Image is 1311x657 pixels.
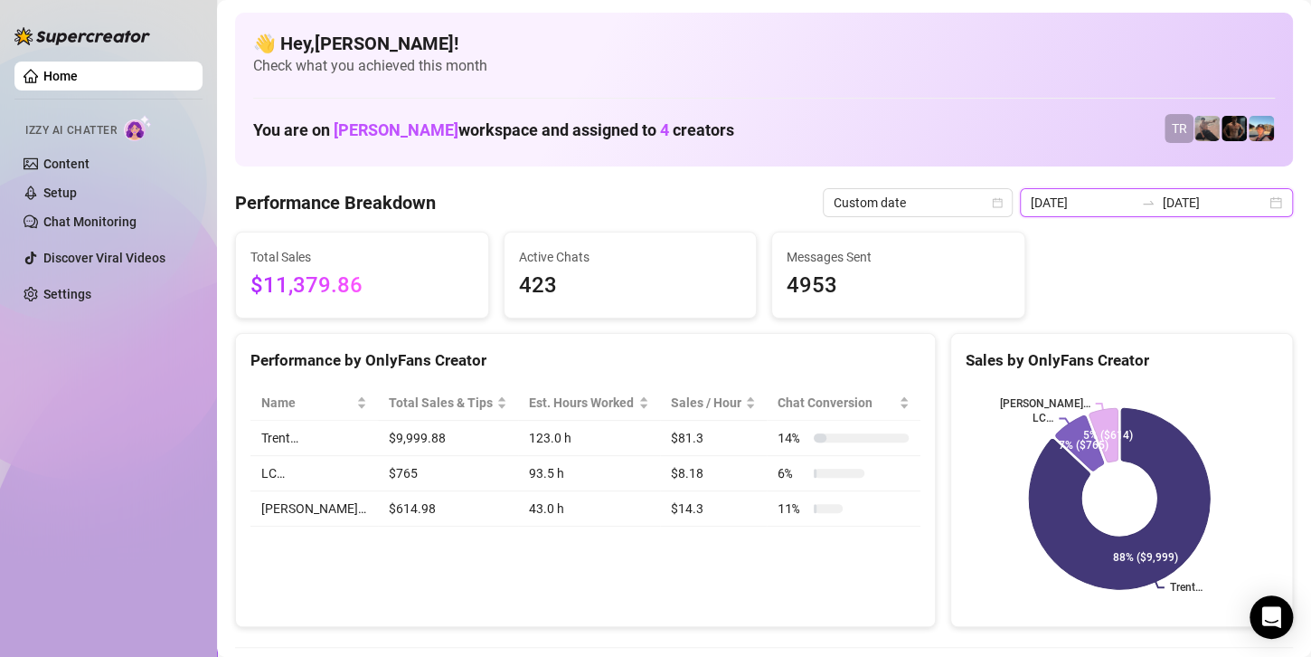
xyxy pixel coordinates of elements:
span: 4953 [787,269,1010,303]
span: Chat Conversion [778,393,895,413]
td: [PERSON_NAME]… [250,491,378,527]
span: 11 % [778,499,806,519]
span: Messages Sent [787,247,1010,267]
span: 423 [519,269,742,303]
div: Est. Hours Worked [529,393,635,413]
text: LC… [1033,413,1053,425]
div: Sales by OnlyFans Creator [966,348,1278,373]
span: calendar [992,197,1003,208]
img: Trent [1221,116,1247,141]
td: $614.98 [378,491,519,527]
td: Trent… [250,421,378,456]
span: to [1141,195,1155,210]
td: $8.18 [660,456,767,491]
img: Zach [1249,116,1274,141]
td: 123.0 h [518,421,660,456]
a: Settings [43,287,91,301]
input: Start date [1031,193,1134,213]
span: Total Sales & Tips [389,393,494,413]
td: $9,999.88 [378,421,519,456]
span: Check what you achieved this month [253,56,1275,76]
th: Total Sales & Tips [378,386,519,421]
span: Name [261,393,353,413]
span: 6 % [778,463,806,483]
text: [PERSON_NAME]… [999,397,1089,410]
span: [PERSON_NAME] [334,120,458,139]
span: Izzy AI Chatter [25,122,117,139]
text: Trent… [1169,581,1202,594]
th: Name [250,386,378,421]
th: Chat Conversion [767,386,920,421]
div: Performance by OnlyFans Creator [250,348,920,373]
span: TR [1172,119,1187,138]
th: Sales / Hour [660,386,767,421]
a: Setup [43,186,77,200]
h4: Performance Breakdown [235,190,436,215]
input: End date [1163,193,1266,213]
span: $11,379.86 [250,269,474,303]
td: 43.0 h [518,491,660,527]
img: LC [1194,116,1220,141]
td: $14.3 [660,491,767,527]
span: Total Sales [250,247,474,267]
a: Home [43,69,78,83]
span: 14 % [778,428,806,448]
td: $81.3 [660,421,767,456]
div: Open Intercom Messenger [1250,595,1293,639]
img: logo-BBDzfeDw.svg [14,27,150,45]
span: 4 [660,120,669,139]
td: 93.5 h [518,456,660,491]
span: Sales / Hour [671,393,741,413]
a: Chat Monitoring [43,214,137,229]
span: Custom date [834,189,1002,216]
span: Active Chats [519,247,742,267]
a: Content [43,157,90,171]
img: AI Chatter [124,115,152,141]
td: LC… [250,456,378,491]
span: swap-right [1141,195,1155,210]
td: $765 [378,456,519,491]
h4: 👋 Hey, [PERSON_NAME] ! [253,31,1275,56]
h1: You are on workspace and assigned to creators [253,120,734,140]
a: Discover Viral Videos [43,251,165,265]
